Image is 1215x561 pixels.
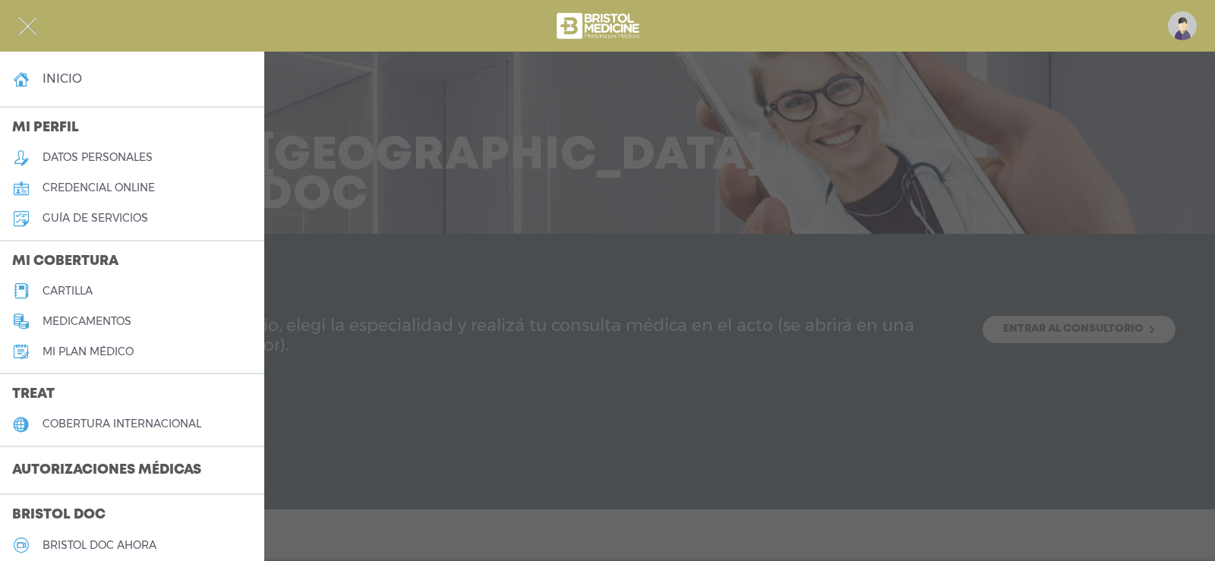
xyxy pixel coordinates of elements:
h5: credencial online [43,181,155,194]
h5: Bristol doc ahora [43,539,156,552]
img: Cober_menu-close-white.svg [18,17,37,36]
h5: cartilla [43,285,93,298]
img: profile-placeholder.svg [1168,11,1197,40]
h5: Mi plan médico [43,345,134,358]
h5: guía de servicios [43,212,148,225]
h5: cobertura internacional [43,418,201,430]
h4: inicio [43,71,82,86]
img: bristol-medicine-blanco.png [554,8,645,44]
h5: medicamentos [43,315,131,328]
h5: datos personales [43,151,153,164]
